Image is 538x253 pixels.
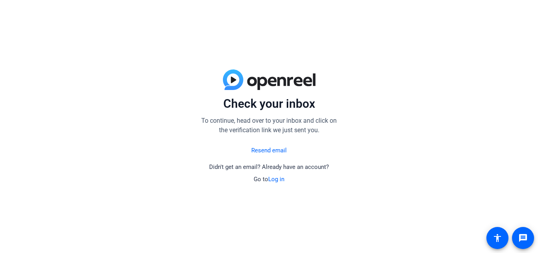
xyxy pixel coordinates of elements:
a: Resend email [251,146,287,155]
span: Go to [254,176,284,183]
span: Didn't get an email? Already have an account? [209,163,329,171]
p: To continue, head over to your inbox and click on the verification link we just sent you. [198,116,340,135]
img: blue-gradient.svg [223,69,315,90]
p: Check your inbox [198,96,340,111]
mat-icon: message [518,233,528,243]
a: Log in [268,176,284,183]
mat-icon: accessibility [493,233,502,243]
